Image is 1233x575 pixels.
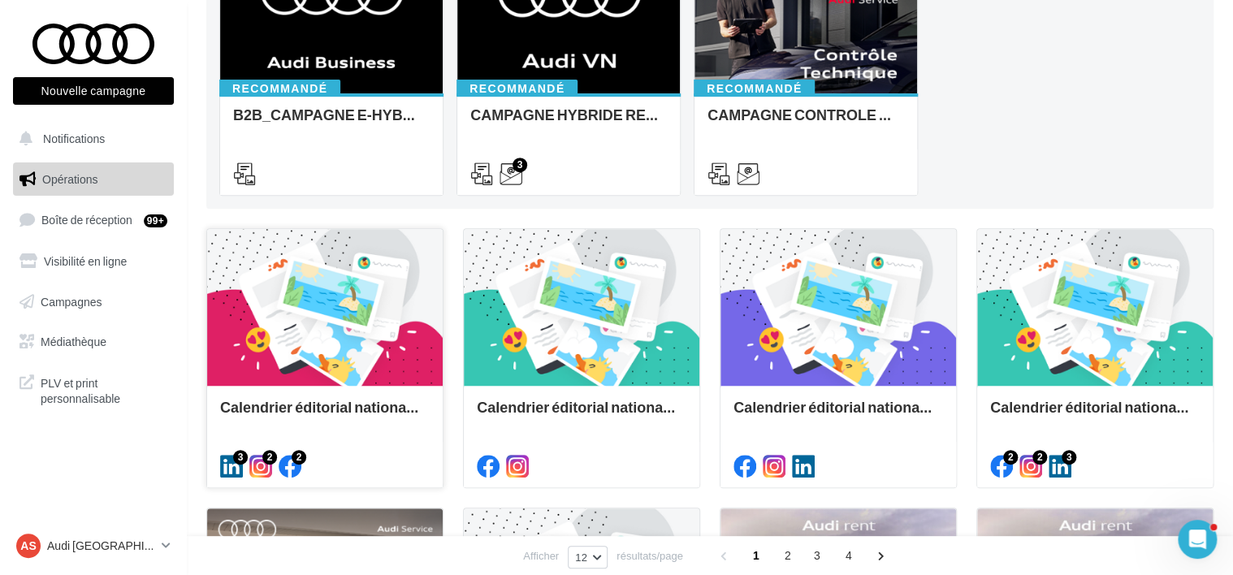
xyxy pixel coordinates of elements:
[13,530,174,561] a: AS Audi [GEOGRAPHIC_DATA]
[694,80,815,97] div: Recommandé
[568,546,608,569] button: 12
[10,162,177,197] a: Opérations
[470,106,667,139] div: CAMPAGNE HYBRIDE RECHARGEABLE
[804,543,830,569] span: 3
[220,399,430,431] div: Calendrier éditorial national : semaine du 22.09 au 28.09
[477,399,686,431] div: Calendrier éditorial national : semaine du 15.09 au 21.09
[1003,450,1018,465] div: 2
[575,551,587,564] span: 12
[523,548,559,564] span: Afficher
[10,202,177,237] a: Boîte de réception99+
[990,399,1200,431] div: Calendrier éditorial national : du 02.09 au 15.09
[233,106,430,139] div: B2B_CAMPAGNE E-HYBRID OCTOBRE
[47,538,155,554] p: Audi [GEOGRAPHIC_DATA]
[10,365,177,413] a: PLV et print personnalisable
[42,172,97,186] span: Opérations
[44,254,127,268] span: Visibilité en ligne
[1032,450,1047,465] div: 2
[10,244,177,279] a: Visibilité en ligne
[262,450,277,465] div: 2
[836,543,862,569] span: 4
[775,543,801,569] span: 2
[219,80,340,97] div: Recommandé
[456,80,578,97] div: Recommandé
[1178,520,1217,559] iframe: Intercom live chat
[41,335,106,348] span: Médiathèque
[41,372,167,407] span: PLV et print personnalisable
[233,450,248,465] div: 3
[10,285,177,319] a: Campagnes
[1062,450,1076,465] div: 3
[10,325,177,359] a: Médiathèque
[616,548,683,564] span: résultats/page
[743,543,769,569] span: 1
[733,399,943,431] div: Calendrier éditorial national : semaine du 08.09 au 14.09
[144,214,167,227] div: 99+
[43,132,105,145] span: Notifications
[41,294,102,308] span: Campagnes
[292,450,306,465] div: 2
[41,213,132,227] span: Boîte de réception
[10,122,171,156] button: Notifications
[13,77,174,105] button: Nouvelle campagne
[513,158,527,172] div: 3
[707,106,904,139] div: CAMPAGNE CONTROLE TECHNIQUE 25€ OCTOBRE
[20,538,36,554] span: AS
